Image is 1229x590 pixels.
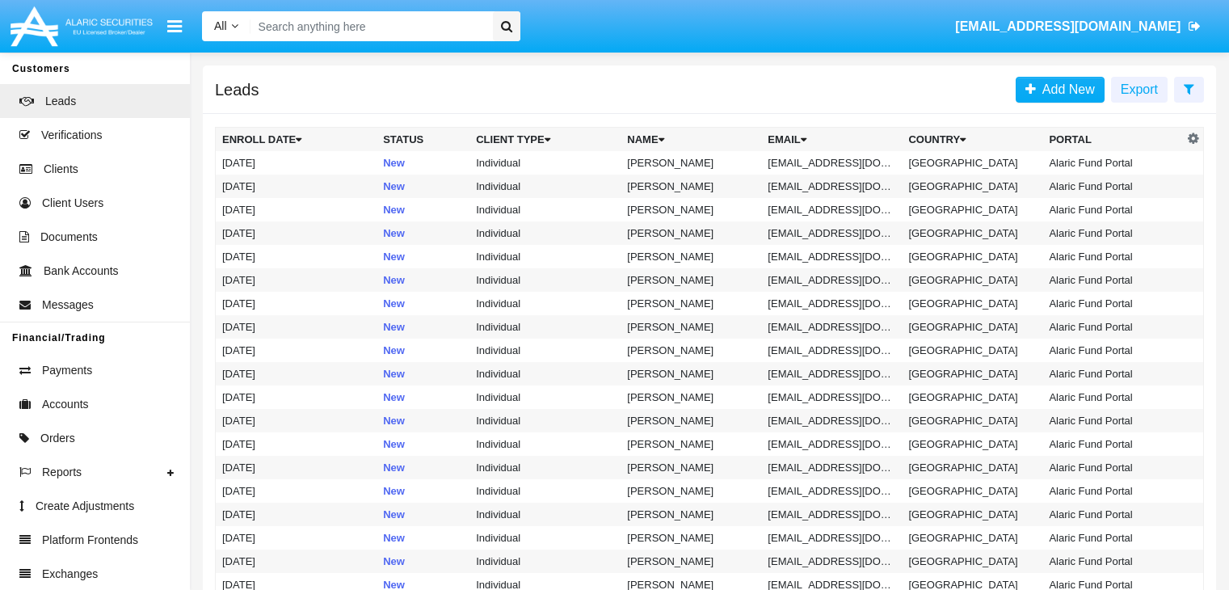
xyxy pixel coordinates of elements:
[469,292,621,315] td: Individual
[377,456,469,479] td: New
[948,4,1209,49] a: [EMAIL_ADDRESS][DOMAIN_NAME]
[621,456,761,479] td: [PERSON_NAME]
[761,550,902,573] td: [EMAIL_ADDRESS][DOMAIN_NAME]
[621,432,761,456] td: [PERSON_NAME]
[216,526,377,550] td: [DATE]
[42,297,94,314] span: Messages
[902,526,1042,550] td: [GEOGRAPHIC_DATA]
[902,503,1042,526] td: [GEOGRAPHIC_DATA]
[216,175,377,198] td: [DATE]
[42,195,103,212] span: Client Users
[761,526,902,550] td: [EMAIL_ADDRESS][DOMAIN_NAME]
[216,432,377,456] td: [DATE]
[621,339,761,362] td: [PERSON_NAME]
[1042,151,1183,175] td: Alaric Fund Portal
[1121,82,1158,96] span: Export
[1042,526,1183,550] td: Alaric Fund Portal
[469,151,621,175] td: Individual
[216,151,377,175] td: [DATE]
[1016,77,1105,103] a: Add New
[902,292,1042,315] td: [GEOGRAPHIC_DATA]
[1042,221,1183,245] td: Alaric Fund Portal
[469,268,621,292] td: Individual
[377,198,469,221] td: New
[1042,198,1183,221] td: Alaric Fund Portal
[216,339,377,362] td: [DATE]
[902,175,1042,198] td: [GEOGRAPHIC_DATA]
[469,362,621,386] td: Individual
[377,221,469,245] td: New
[377,550,469,573] td: New
[621,362,761,386] td: [PERSON_NAME]
[216,456,377,479] td: [DATE]
[40,229,98,246] span: Documents
[469,479,621,503] td: Individual
[761,292,902,315] td: [EMAIL_ADDRESS][DOMAIN_NAME]
[761,479,902,503] td: [EMAIL_ADDRESS][DOMAIN_NAME]
[42,532,138,549] span: Platform Frontends
[902,479,1042,503] td: [GEOGRAPHIC_DATA]
[621,526,761,550] td: [PERSON_NAME]
[216,362,377,386] td: [DATE]
[469,315,621,339] td: Individual
[377,339,469,362] td: New
[1042,479,1183,503] td: Alaric Fund Portal
[469,339,621,362] td: Individual
[216,128,377,152] th: Enroll Date
[621,315,761,339] td: [PERSON_NAME]
[761,386,902,409] td: [EMAIL_ADDRESS][DOMAIN_NAME]
[469,550,621,573] td: Individual
[377,409,469,432] td: New
[469,198,621,221] td: Individual
[902,456,1042,479] td: [GEOGRAPHIC_DATA]
[761,362,902,386] td: [EMAIL_ADDRESS][DOMAIN_NAME]
[761,339,902,362] td: [EMAIL_ADDRESS][DOMAIN_NAME]
[1036,82,1095,96] span: Add New
[377,386,469,409] td: New
[902,128,1042,152] th: Country
[621,151,761,175] td: [PERSON_NAME]
[1042,315,1183,339] td: Alaric Fund Portal
[469,526,621,550] td: Individual
[377,315,469,339] td: New
[377,292,469,315] td: New
[761,503,902,526] td: [EMAIL_ADDRESS][DOMAIN_NAME]
[902,315,1042,339] td: [GEOGRAPHIC_DATA]
[902,432,1042,456] td: [GEOGRAPHIC_DATA]
[214,19,227,32] span: All
[377,151,469,175] td: New
[761,245,902,268] td: [EMAIL_ADDRESS][DOMAIN_NAME]
[377,526,469,550] td: New
[216,245,377,268] td: [DATE]
[902,245,1042,268] td: [GEOGRAPHIC_DATA]
[902,268,1042,292] td: [GEOGRAPHIC_DATA]
[1042,339,1183,362] td: Alaric Fund Portal
[44,161,78,178] span: Clients
[216,479,377,503] td: [DATE]
[377,432,469,456] td: New
[621,479,761,503] td: [PERSON_NAME]
[902,550,1042,573] td: [GEOGRAPHIC_DATA]
[1042,456,1183,479] td: Alaric Fund Portal
[216,386,377,409] td: [DATE]
[1042,432,1183,456] td: Alaric Fund Portal
[761,315,902,339] td: [EMAIL_ADDRESS][DOMAIN_NAME]
[902,362,1042,386] td: [GEOGRAPHIC_DATA]
[621,550,761,573] td: [PERSON_NAME]
[621,292,761,315] td: [PERSON_NAME]
[902,409,1042,432] td: [GEOGRAPHIC_DATA]
[1042,386,1183,409] td: Alaric Fund Portal
[469,128,621,152] th: Client Type
[469,456,621,479] td: Individual
[621,175,761,198] td: [PERSON_NAME]
[1111,77,1168,103] button: Export
[469,409,621,432] td: Individual
[761,151,902,175] td: [EMAIL_ADDRESS][DOMAIN_NAME]
[761,198,902,221] td: [EMAIL_ADDRESS][DOMAIN_NAME]
[1042,362,1183,386] td: Alaric Fund Portal
[42,396,89,413] span: Accounts
[621,503,761,526] td: [PERSON_NAME]
[377,128,469,152] th: Status
[902,221,1042,245] td: [GEOGRAPHIC_DATA]
[377,479,469,503] td: New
